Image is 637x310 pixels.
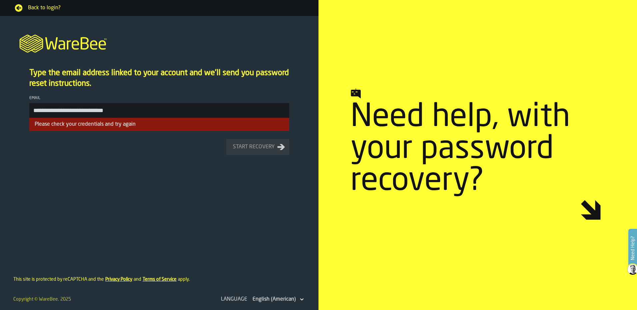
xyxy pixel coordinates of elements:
[39,297,59,302] a: WareBee.
[350,99,605,198] a: Need help, with your password recovery?
[350,102,602,198] span: Need help, with your password recovery?
[29,118,289,131] div: Please check your credentials and try again
[220,295,249,303] div: Language
[230,143,277,151] div: Start Recovery
[253,295,296,303] div: DropdownMenuValue-en-US
[226,139,289,155] a: button-Start Recovery
[629,230,636,267] label: Need Help?
[29,68,289,89] p: Type the email address linked to your account and we'll send you password reset instructions.
[105,277,132,282] a: Privacy Policy
[29,103,289,118] input: button-toolbar-Email
[28,4,305,12] span: Back to login?
[143,277,177,282] a: Terms of Service
[220,294,305,305] div: LanguageDropdownMenuValue-en-US
[60,297,71,302] span: 2025
[29,96,289,118] label: button-toolbar-Email
[29,96,289,100] div: Email
[13,3,305,13] a: Back to login?
[13,297,38,302] span: Copyright ©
